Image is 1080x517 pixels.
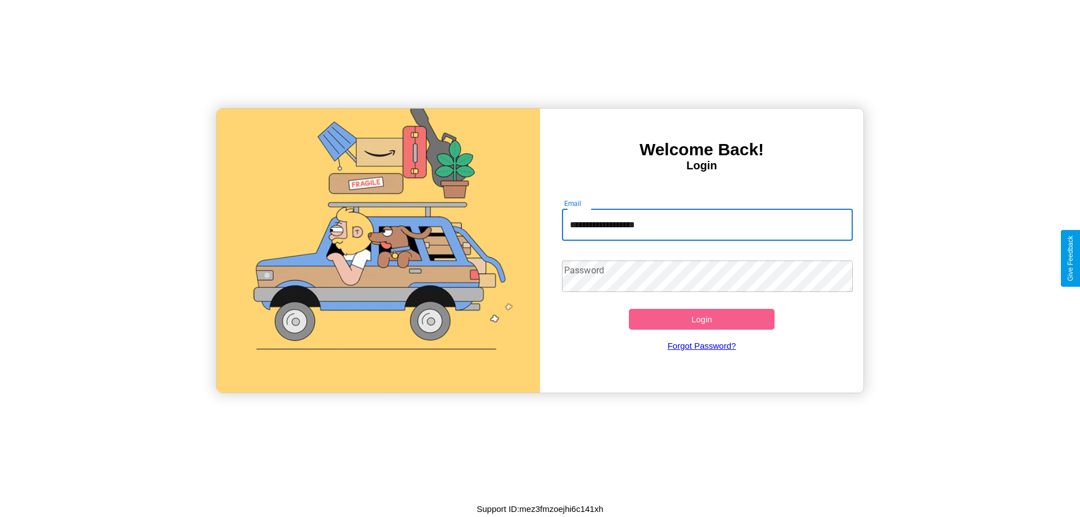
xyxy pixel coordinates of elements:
[1066,236,1074,281] div: Give Feedback
[564,199,582,208] label: Email
[476,501,603,516] p: Support ID: mez3fmzoejhi6c141xh
[629,309,775,330] button: Login
[540,140,863,159] h3: Welcome Back!
[217,109,540,393] img: gif
[556,330,848,362] a: Forgot Password?
[540,159,863,172] h4: Login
